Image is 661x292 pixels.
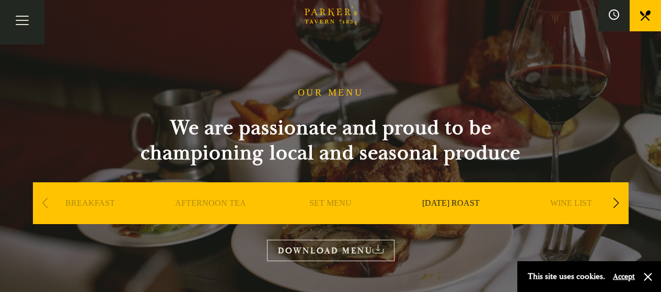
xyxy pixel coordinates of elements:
[309,198,352,240] a: SET MENU
[65,198,115,240] a: BREAKFAST
[514,182,629,255] div: 5 / 9
[422,198,480,240] a: [DATE] ROAST
[153,182,268,255] div: 2 / 9
[528,269,605,284] p: This site uses cookies.
[393,182,508,255] div: 4 / 9
[273,182,388,255] div: 3 / 9
[613,272,635,282] button: Accept
[122,115,540,166] h2: We are passionate and proud to be championing local and seasonal produce
[643,272,653,282] button: Close and accept
[609,192,623,215] div: Next slide
[267,240,395,261] a: DOWNLOAD MENU
[33,182,148,255] div: 1 / 9
[38,192,52,215] div: Previous slide
[175,198,246,240] a: AFTERNOON TEA
[550,198,592,240] a: WINE LIST
[298,87,364,99] h1: OUR MENU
